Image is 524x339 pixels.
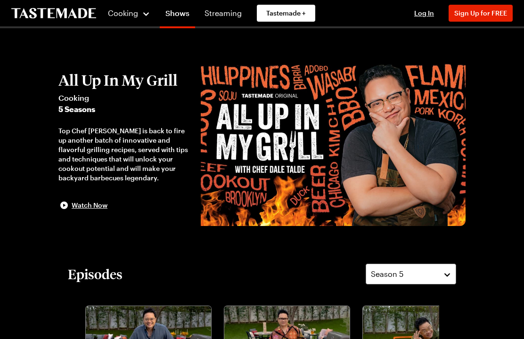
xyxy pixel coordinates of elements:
[58,92,191,104] span: Cooking
[108,8,138,17] span: Cooking
[58,104,191,115] span: 5 Seasons
[266,8,306,18] span: Tastemade +
[58,72,191,211] button: All Up In My GrillCooking5 SeasonsTop Chef [PERSON_NAME] is back to fire up another batch of inno...
[449,5,513,22] button: Sign Up for FREE
[58,126,191,183] div: Top Chef [PERSON_NAME] is back to fire up another batch of innovative and flavorful grilling reci...
[68,266,123,282] h2: Episodes
[72,201,107,210] span: Watch Now
[371,268,403,280] span: Season 5
[107,2,150,24] button: Cooking
[454,9,507,17] span: Sign Up for FREE
[366,264,456,284] button: Season 5
[257,5,315,22] a: Tastemade +
[160,2,195,28] a: Shows
[201,56,466,226] img: All Up In My Grill
[414,9,434,17] span: Log In
[11,8,96,19] a: To Tastemade Home Page
[405,8,443,18] button: Log In
[58,72,191,89] h2: All Up In My Grill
